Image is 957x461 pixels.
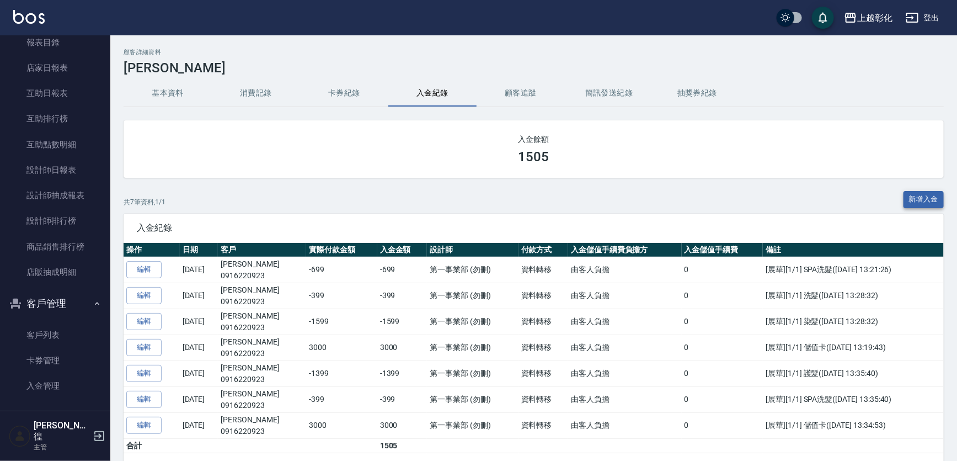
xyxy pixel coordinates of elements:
img: Logo [13,10,45,24]
td: [DATE] [180,283,218,309]
td: 0 [682,283,763,309]
p: 0916220923 [221,426,303,437]
th: 入金儲值手續費負擔方 [568,243,681,257]
th: 客戶 [218,243,306,257]
a: 店販抽成明細 [4,259,106,285]
th: 入金儲值手續費 [682,243,763,257]
button: 顧客追蹤 [477,80,565,107]
td: 由客人負擔 [568,283,681,309]
a: 客戶列表 [4,322,106,348]
td: -699 [377,257,427,283]
button: 基本資料 [124,80,212,107]
button: 卡券紀錄 [300,80,388,107]
h3: [PERSON_NAME] [124,60,944,76]
p: 0916220923 [221,296,303,308]
th: 備註 [763,243,944,257]
button: 上越彰化 [840,7,897,29]
td: 0 [682,309,763,335]
h2: 入金餘額 [137,134,931,145]
td: [PERSON_NAME] [218,361,306,386]
td: 由客人負擔 [568,335,681,361]
td: 3000 [306,335,377,361]
td: 資料轉移 [518,257,568,283]
h2: 顧客詳細資料 [124,49,944,56]
td: 由客人負擔 [568,386,681,412]
td: [PERSON_NAME] [218,257,306,283]
td: -399 [377,283,427,309]
td: 第一事業部 (勿刪) [427,386,518,412]
a: 編輯 [126,287,162,304]
img: Person [9,425,31,447]
td: -1599 [306,309,377,335]
td: [展華][1/1] 染髮([DATE] 13:28:32) [763,309,944,335]
a: 商品銷售排行榜 [4,234,106,259]
td: -1599 [377,309,427,335]
td: [展華][1/1] 儲值卡([DATE] 13:34:53) [763,412,944,438]
p: 0916220923 [221,374,303,385]
a: 設計師排行榜 [4,208,106,234]
td: 由客人負擔 [568,412,681,438]
td: -1399 [306,361,377,386]
td: [PERSON_NAME] [218,412,306,438]
td: [展華][1/1] 護髮([DATE] 13:35:40) [763,361,944,386]
td: 第一事業部 (勿刪) [427,283,518,309]
div: 上越彰化 [857,11,892,25]
p: 0916220923 [221,322,303,333]
button: 登出 [901,8,944,28]
td: 第一事業部 (勿刪) [427,361,518,386]
th: 日期 [180,243,218,257]
a: 報表目錄 [4,30,106,55]
td: 資料轉移 [518,283,568,309]
td: 第一事業部 (勿刪) [427,309,518,335]
td: -399 [377,386,427,412]
a: 編輯 [126,417,162,434]
td: 0 [682,257,763,283]
td: 資料轉移 [518,309,568,335]
button: 新增入金 [903,191,944,208]
td: [展華][1/1] SPA洗髮([DATE] 13:35:40) [763,386,944,412]
td: 0 [682,386,763,412]
a: 互助點數明細 [4,132,106,157]
button: 抽獎券紀錄 [653,80,741,107]
td: [PERSON_NAME] [218,335,306,361]
td: 資料轉移 [518,335,568,361]
td: [展華][1/1] 洗髮([DATE] 13:28:32) [763,283,944,309]
a: 卡券管理 [4,348,106,373]
td: 由客人負擔 [568,257,681,283]
td: 資料轉移 [518,412,568,438]
th: 付款方式 [518,243,568,257]
td: 由客人負擔 [568,309,681,335]
td: [PERSON_NAME] [218,283,306,309]
p: 0916220923 [221,270,303,282]
a: 互助日報表 [4,81,106,106]
p: 主管 [34,442,90,452]
td: 合計 [124,438,180,453]
td: -399 [306,386,377,412]
a: 編輯 [126,365,162,382]
td: [DATE] [180,412,218,438]
a: 編輯 [126,339,162,356]
td: 3000 [377,335,427,361]
a: 店家日報表 [4,55,106,81]
td: [PERSON_NAME] [218,309,306,335]
a: 設計師抽成報表 [4,183,106,208]
th: 操作 [124,243,180,257]
p: 0916220923 [221,400,303,411]
h3: 1505 [518,149,549,165]
td: [DATE] [180,386,218,412]
td: [展華][1/1] 儲值卡([DATE] 13:19:43) [763,335,944,361]
td: [展華][1/1] SPA洗髮([DATE] 13:21:26) [763,257,944,283]
button: 客戶管理 [4,289,106,318]
h5: [PERSON_NAME]徨 [34,420,90,442]
p: 共 7 筆資料, 1 / 1 [124,197,165,207]
td: 1505 [377,438,427,453]
a: 編輯 [126,391,162,408]
a: 入金管理 [4,373,106,399]
td: -699 [306,257,377,283]
td: 3000 [306,412,377,438]
td: -1399 [377,361,427,386]
th: 入金金額 [377,243,427,257]
td: 第一事業部 (勿刪) [427,412,518,438]
button: 員工及薪資 [4,403,106,432]
button: 入金紀錄 [388,80,477,107]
